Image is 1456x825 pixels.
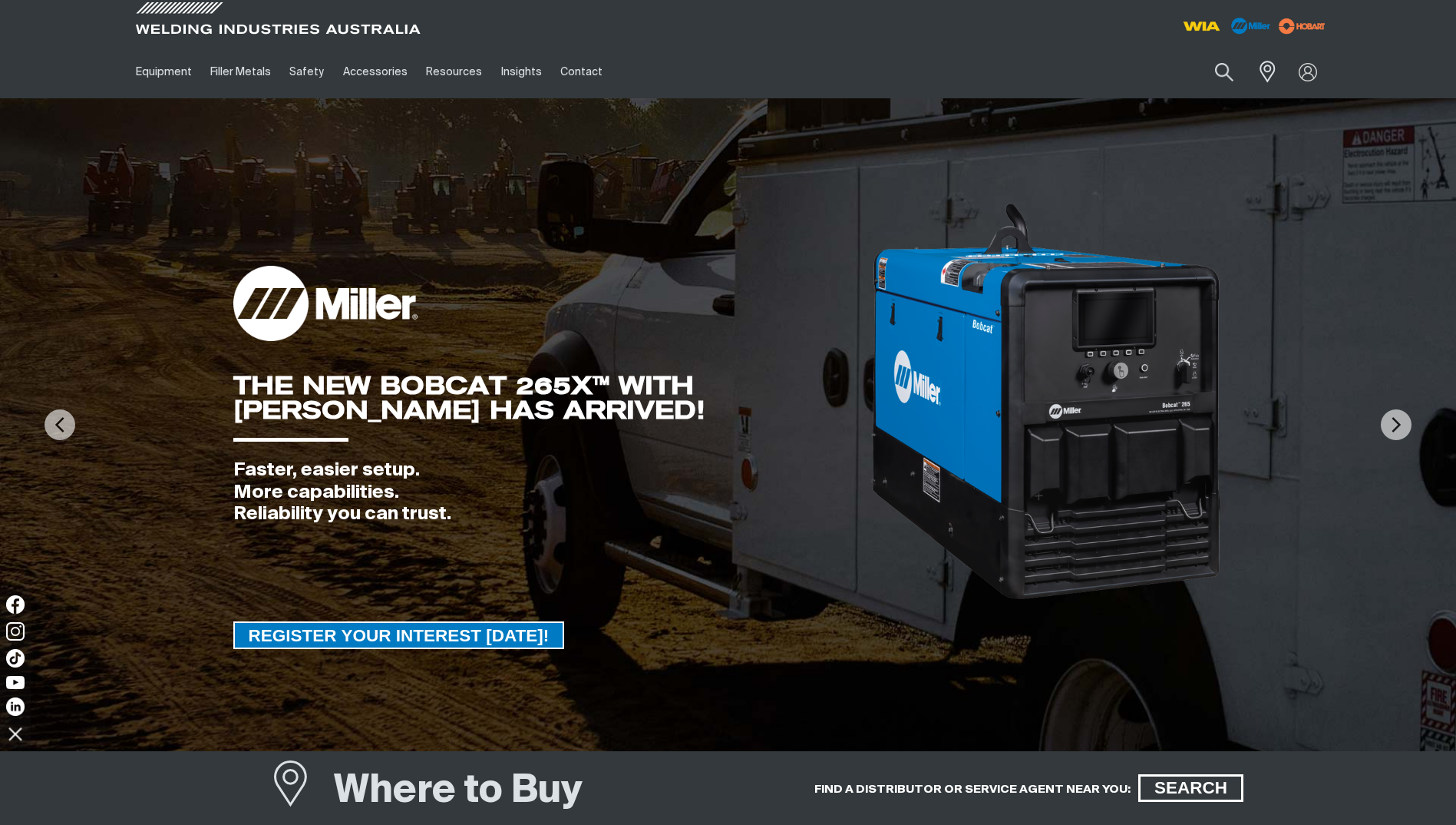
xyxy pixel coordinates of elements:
[1198,54,1250,90] button: Search products
[6,697,25,716] img: LinkedIn
[1138,774,1243,802] a: SEARCH
[6,595,25,614] img: Facebook
[1381,409,1411,440] img: NextArrow
[127,45,1029,98] nav: Main
[1274,15,1330,38] img: miller
[6,622,25,641] img: Instagram
[334,45,417,98] a: Accessories
[6,649,25,668] img: TikTok
[233,621,565,649] a: REGISTER YOUR INTEREST TODAY!
[334,767,583,817] h1: Where to Buy
[1141,774,1241,802] span: SEARCH
[280,45,333,98] a: Safety
[233,373,870,422] div: THE NEW BOBCAT 265X™ WITH [PERSON_NAME] HAS ARRIVED!
[417,45,491,98] a: Resources
[814,782,1131,797] h5: FIND A DISTRIBUTOR OR SERVICE AGENT NEAR YOU:
[235,621,563,649] span: REGISTER YOUR INTEREST [DATE]!
[491,45,550,98] a: Insights
[272,765,335,822] a: Where to Buy
[201,45,280,98] a: Filler Metals
[551,45,612,98] a: Contact
[45,409,75,440] img: PrevArrow
[127,45,201,98] a: Equipment
[6,676,25,689] img: YouTube
[1178,54,1250,90] input: Product name or item number...
[2,721,28,747] img: hide socials
[233,459,870,525] div: Faster, easier setup. More capabilities. Reliability you can trust.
